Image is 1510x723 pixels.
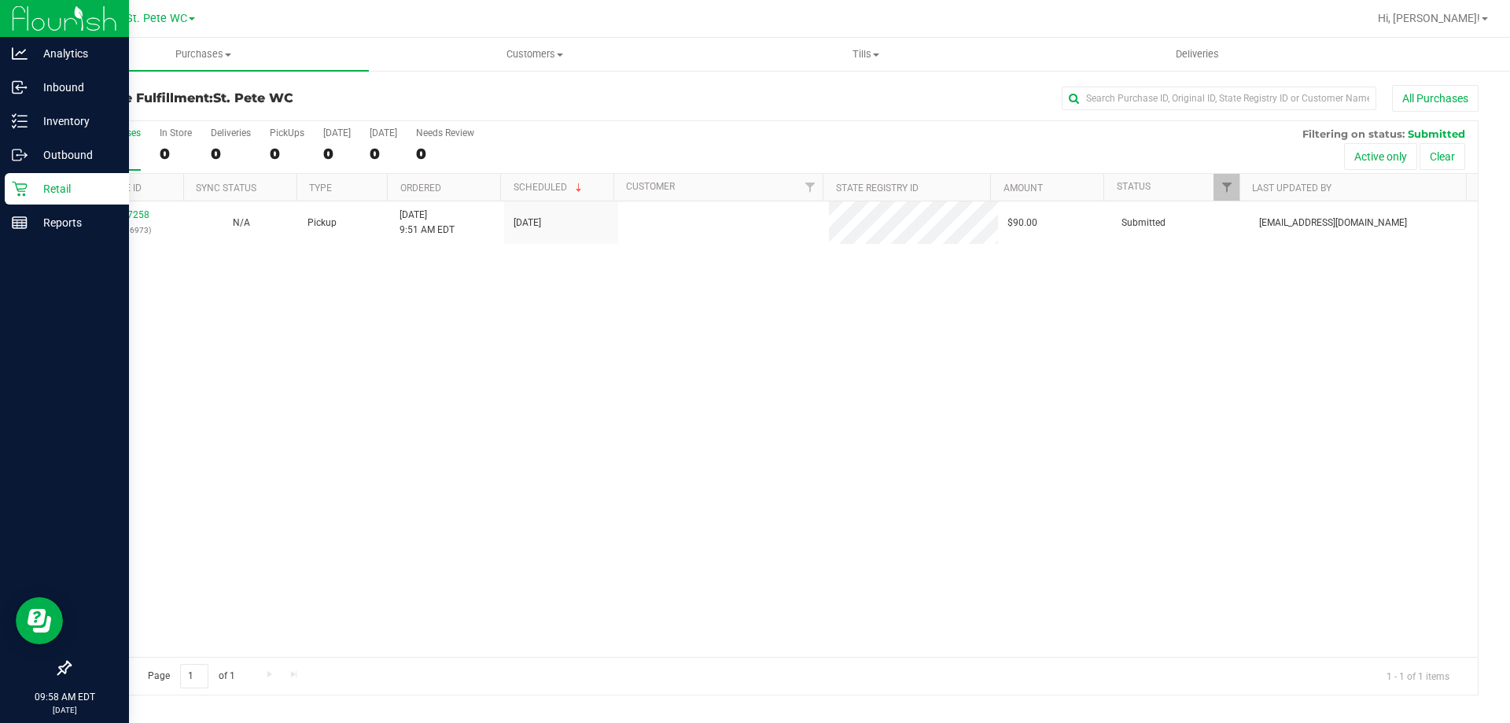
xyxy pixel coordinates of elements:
p: 09:58 AM EDT [7,690,122,704]
button: Active only [1344,143,1417,170]
span: Filtering on status: [1302,127,1405,140]
a: Last Updated By [1252,183,1331,194]
span: Pickup [308,216,337,231]
span: Page of 1 [134,664,248,688]
input: Search Purchase ID, Original ID, State Registry ID or Customer Name... [1062,87,1376,110]
input: 1 [180,664,208,688]
span: Customers [370,47,699,61]
inline-svg: Inventory [12,113,28,129]
a: State Registry ID [836,183,919,194]
a: Sync Status [196,183,256,194]
span: Submitted [1121,216,1166,231]
a: Amount [1004,183,1043,194]
div: Needs Review [416,127,474,138]
button: N/A [233,216,250,231]
a: Customers [369,38,700,71]
div: 0 [323,145,351,163]
a: Deliveries [1032,38,1363,71]
p: Inbound [28,78,122,97]
p: [DATE] [7,704,122,716]
div: 0 [416,145,474,163]
span: St. Pete WC [126,12,187,25]
p: Retail [28,179,122,198]
p: Reports [28,213,122,232]
a: Customer [626,181,675,192]
span: [EMAIL_ADDRESS][DOMAIN_NAME] [1259,216,1407,231]
span: Deliveries [1155,47,1240,61]
div: In Store [160,127,192,138]
div: [DATE] [370,127,397,138]
p: Analytics [28,44,122,63]
div: 0 [270,145,304,163]
span: Not Applicable [233,217,250,228]
p: Outbound [28,146,122,164]
inline-svg: Reports [12,215,28,231]
span: Hi, [PERSON_NAME]! [1378,12,1480,24]
h3: Purchase Fulfillment: [69,91,539,105]
span: [DATE] 9:51 AM EDT [400,208,455,238]
a: 12007258 [105,209,149,220]
div: 0 [160,145,192,163]
span: Purchases [38,47,369,61]
a: Status [1117,181,1151,192]
span: [DATE] [514,216,541,231]
p: Inventory [28,112,122,131]
span: Submitted [1408,127,1465,140]
div: Deliveries [211,127,251,138]
a: Filter [797,174,823,201]
inline-svg: Retail [12,181,28,197]
div: 0 [211,145,251,163]
span: $90.00 [1007,216,1037,231]
a: Tills [700,38,1031,71]
iframe: Resource center [16,597,63,644]
inline-svg: Outbound [12,147,28,163]
a: Filter [1214,174,1239,201]
div: [DATE] [323,127,351,138]
span: Tills [701,47,1030,61]
a: Type [309,183,332,194]
a: Purchases [38,38,369,71]
inline-svg: Analytics [12,46,28,61]
span: 1 - 1 of 1 items [1374,664,1462,688]
inline-svg: Inbound [12,79,28,95]
button: All Purchases [1392,85,1479,112]
div: PickUps [270,127,304,138]
span: St. Pete WC [213,90,293,105]
button: Clear [1420,143,1465,170]
a: Ordered [400,183,441,194]
div: 0 [370,145,397,163]
a: Scheduled [514,182,585,193]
